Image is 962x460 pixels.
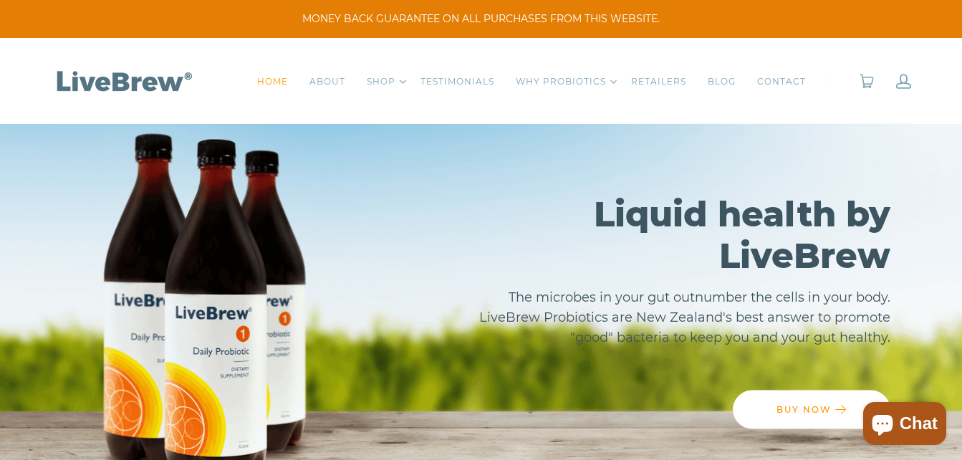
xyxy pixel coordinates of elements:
span: MONEY BACK GUARANTEE ON ALL PURCHASES FROM THIS WEBSITE. [21,11,941,27]
a: RETAILERS [631,75,686,89]
span: BUY NOW [776,404,832,415]
img: LiveBrew [52,68,195,93]
a: BUY NOW [733,390,890,429]
a: SHOP [367,75,395,89]
a: BLOG [708,75,736,89]
a: WHY PROBIOTICS [516,75,606,89]
a: ABOUT [309,75,345,89]
a: CONTACT [757,75,806,89]
inbox-online-store-chat: Shopify online store chat [859,402,951,449]
a: TESTIMONIALS [420,75,494,89]
a: HOME [257,75,288,89]
h2: Liquid health by LiveBrew [463,193,890,277]
p: The microbes in your gut outnumber the cells in your body. LiveBrew Probiotics are New Zealand's ... [463,287,890,348]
